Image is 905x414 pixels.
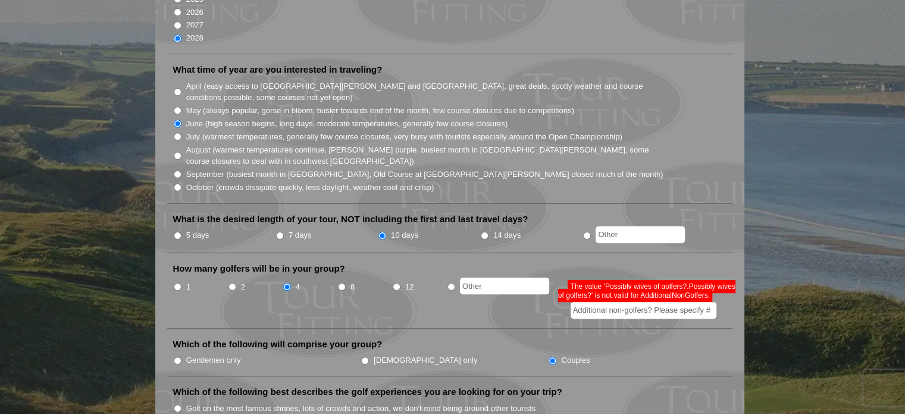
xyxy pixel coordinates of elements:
[186,281,190,293] label: 1
[186,229,209,241] label: 5 days
[391,229,418,241] label: 10 days
[374,354,477,366] label: [DEMOGRAPHIC_DATA] only
[186,32,203,44] label: 2028
[173,213,528,225] label: What is the desired length of your tour, NOT including the first and last travel days?
[241,281,245,293] label: 2
[460,278,549,294] input: Other
[173,64,383,76] label: What time of year are you interested in traveling?
[186,354,241,366] label: Gentlemen only
[405,281,414,293] label: 12
[186,169,663,180] label: September (busiest month in [GEOGRAPHIC_DATA], Old Course at [GEOGRAPHIC_DATA][PERSON_NAME] close...
[186,118,508,130] label: June (high season begins, long days, moderate temperatures, generally few course closures)
[596,226,685,243] input: Other
[186,105,574,117] label: May (always popular, gorse in bloom, busier towards end of the month, few course closures due to ...
[186,80,665,104] label: April (easy access to [GEOGRAPHIC_DATA][PERSON_NAME] and [GEOGRAPHIC_DATA], great deals, spotty w...
[558,280,735,302] span: The value 'Possibly wives of golfers?,Possibly wives of golfers?' is not valid for AdditionalNonG...
[173,338,383,350] label: Which of the following will comprise your group?
[186,19,203,31] label: 2027
[296,281,300,293] label: 4
[173,263,345,275] label: How many golfers will be in your group?
[289,229,312,241] label: 7 days
[350,281,355,293] label: 8
[561,354,590,366] label: Couples
[186,144,665,167] label: August (warmest temperatures continue, [PERSON_NAME] purple, busiest month in [GEOGRAPHIC_DATA][P...
[186,131,622,143] label: July (warmest temperatures, generally few course closures, very busy with tourists especially aro...
[173,386,562,398] label: Which of the following best describes the golf experiences you are looking for on your trip?
[186,182,434,194] label: October (crowds dissipate quickly, less daylight, weather cool and crisp)
[493,229,521,241] label: 14 days
[186,7,203,18] label: 2026
[571,302,716,319] input: Additional non-golfers? Please specify #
